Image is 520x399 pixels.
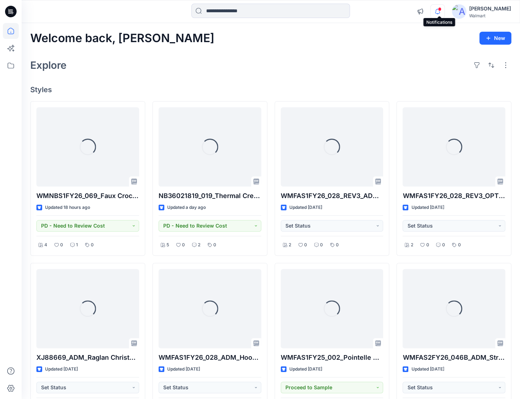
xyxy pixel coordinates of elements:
[304,241,307,249] p: 0
[182,241,185,249] p: 0
[30,59,67,71] h2: Explore
[30,85,511,94] h4: Styles
[198,241,200,249] p: 2
[45,366,78,373] p: Updated [DATE]
[166,241,169,249] p: 5
[281,191,383,201] p: WMFAS1FY26_028_REV3_ADM_Hoodie Sweater
[469,4,511,13] div: [PERSON_NAME]
[458,241,461,249] p: 0
[403,353,505,363] p: WMFAS2FY26_046B_ADM_Stripe Tee
[469,13,511,18] div: Walmart
[91,241,94,249] p: 0
[167,204,206,211] p: Updated a day ago
[167,366,200,373] p: Updated [DATE]
[410,241,413,249] p: 2
[159,353,261,363] p: WMFAS1FY26_028_ADM_Hoodie Sweater
[289,204,322,211] p: Updated [DATE]
[452,4,466,19] img: avatar
[159,191,261,201] p: NB36021819_019_Thermal Crew Neck
[281,353,383,363] p: WMFAS1FY25_002_Pointelle Cable Crewnek
[60,241,63,249] p: 0
[289,366,322,373] p: Updated [DATE]
[426,241,429,249] p: 0
[44,241,47,249] p: 4
[336,241,339,249] p: 0
[320,241,323,249] p: 0
[289,241,291,249] p: 2
[411,366,444,373] p: Updated [DATE]
[76,241,78,249] p: 1
[411,204,444,211] p: Updated [DATE]
[403,191,505,201] p: WMFAS1FY26_028_REV3_OPT2_ADM_Hoodie Sweater
[479,32,511,45] button: New
[30,32,214,45] h2: Welcome back, [PERSON_NAME]
[45,204,90,211] p: Updated 18 hours ago
[36,353,139,363] p: XJ88669_ADM_Raglan Christmas Cardi
[36,191,139,201] p: WMNBS1FY26_069_Faux Crochet Camp Collar
[213,241,216,249] p: 0
[442,241,445,249] p: 0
